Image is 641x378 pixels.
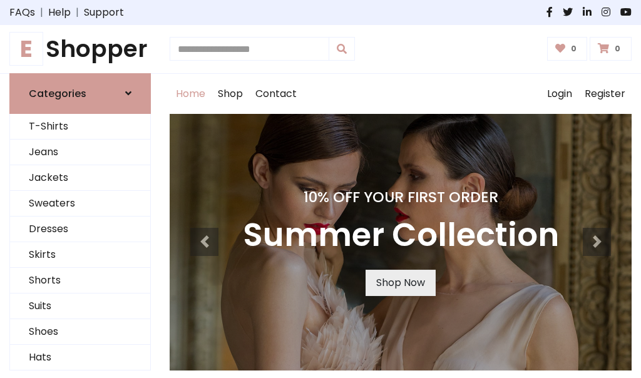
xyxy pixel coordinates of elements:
[48,5,71,20] a: Help
[9,35,151,63] a: EShopper
[10,217,150,242] a: Dresses
[10,294,150,319] a: Suits
[578,74,632,114] a: Register
[71,5,84,20] span: |
[10,140,150,165] a: Jeans
[243,216,559,255] h3: Summer Collection
[10,114,150,140] a: T-Shirts
[170,74,212,114] a: Home
[547,37,588,61] a: 0
[568,43,580,54] span: 0
[29,88,86,100] h6: Categories
[10,345,150,370] a: Hats
[10,319,150,345] a: Shoes
[212,74,249,114] a: Shop
[84,5,124,20] a: Support
[590,37,632,61] a: 0
[9,32,43,66] span: E
[10,165,150,191] a: Jackets
[249,74,303,114] a: Contact
[366,270,436,296] a: Shop Now
[541,74,578,114] a: Login
[9,5,35,20] a: FAQs
[35,5,48,20] span: |
[9,73,151,114] a: Categories
[10,242,150,268] a: Skirts
[243,188,559,206] h4: 10% Off Your First Order
[612,43,623,54] span: 0
[9,35,151,63] h1: Shopper
[10,268,150,294] a: Shorts
[10,191,150,217] a: Sweaters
